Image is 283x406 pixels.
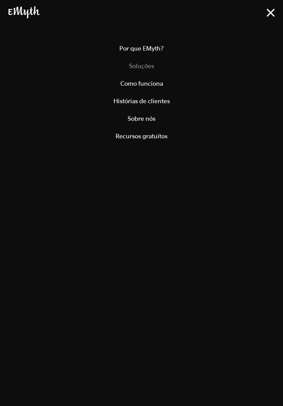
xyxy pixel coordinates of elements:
[106,161,178,177] iframe: CTA incorporado
[266,9,275,17] img: Abrir Menu
[8,75,275,92] a: Como funciona
[129,62,154,70] font: Soluções
[130,357,283,406] iframe: Widget de bate-papo
[119,45,164,52] font: Por que EMyth?
[116,132,167,140] font: Recursos gratuitos
[8,127,275,145] a: Recursos gratuitos
[8,6,40,19] img: EMyth
[113,97,170,105] font: Histórias de clientes
[120,80,163,87] font: Como funciona
[8,57,275,75] a: Soluções
[130,357,283,406] div: Widget de chat
[128,115,155,122] font: Sobre nós
[8,40,275,57] a: Por que EMyth?
[8,110,275,127] a: Sobre nós
[8,92,275,110] a: Histórias de clientes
